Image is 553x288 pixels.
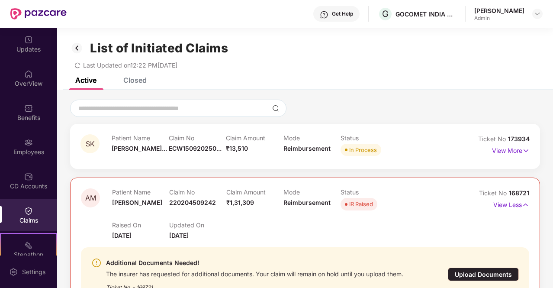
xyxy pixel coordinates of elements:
[283,134,341,142] p: Mode
[19,268,48,276] div: Settings
[70,41,84,55] img: svg+xml;base64,PHN2ZyB3aWR0aD0iMzIiIGhlaWdodD0iMzIiIHZpZXdCb3g9IjAgMCAzMiAzMiIgZmlsbD0ibm9uZSIgeG...
[74,61,80,69] span: redo
[448,268,519,281] div: Upload Documents
[24,241,33,249] img: svg+xml;base64,PHN2ZyB4bWxucz0iaHR0cDovL3d3dy53My5vcmcvMjAwMC9zdmciIHdpZHRoPSIyMSIgaGVpZ2h0PSIyMC...
[341,134,398,142] p: Status
[169,188,226,196] p: Claim No
[169,134,226,142] p: Claim No
[106,258,403,268] div: Additional Documents Needed!
[382,9,389,19] span: G
[283,145,331,152] span: Reimbursement
[112,134,169,142] p: Patient Name
[1,250,56,259] div: Stepathon
[123,76,147,84] div: Closed
[349,146,377,154] div: In Process
[534,10,541,17] img: svg+xml;base64,PHN2ZyBpZD0iRHJvcGRvd24tMzJ4MzIiIHhtbG5zPSJodHRwOi8vd3d3LnczLm9yZy8yMDAwL3N2ZyIgd2...
[24,104,33,113] img: svg+xml;base64,PHN2ZyBpZD0iQmVuZWZpdHMiIHhtbG5zPSJodHRwOi8vd3d3LnczLm9yZy8yMDAwL3N2ZyIgd2lkdGg9Ij...
[493,198,529,210] p: View Less
[522,200,529,210] img: svg+xml;base64,PHN2ZyB4bWxucz0iaHR0cDovL3d3dy53My5vcmcvMjAwMC9zdmciIHdpZHRoPSIxNyIgaGVpZ2h0PSIxNy...
[479,189,509,197] span: Ticket No
[492,144,530,155] p: View More
[169,145,222,152] span: ECW150920250...
[226,188,283,196] p: Claim Amount
[283,199,331,206] span: Reimbursement
[341,188,398,196] p: Status
[478,135,508,142] span: Ticket No
[112,221,169,229] p: Raised On
[9,268,18,276] img: svg+xml;base64,PHN2ZyBpZD0iU2V0dGluZy0yMHgyMCIgeG1sbnM9Imh0dHA6Ly93d3cudzMub3JnLzIwMDAvc3ZnIiB3aW...
[112,232,132,239] span: [DATE]
[86,140,95,148] span: SK
[320,10,328,19] img: svg+xml;base64,PHN2ZyBpZD0iSGVscC0zMngzMiIgeG1sbnM9Imh0dHA6Ly93d3cudzMub3JnLzIwMDAvc3ZnIiB3aWR0aD...
[395,10,456,18] div: GOCOMET INDIA PRIVATE LIMITED
[85,194,96,202] span: AM
[332,10,353,17] div: Get Help
[349,200,373,208] div: IR Raised
[24,207,33,215] img: svg+xml;base64,PHN2ZyBpZD0iQ2xhaW0iIHhtbG5zPSJodHRwOi8vd3d3LnczLm9yZy8yMDAwL3N2ZyIgd2lkdGg9IjIwIi...
[112,199,162,206] span: [PERSON_NAME]
[24,138,33,147] img: svg+xml;base64,PHN2ZyBpZD0iRW1wbG95ZWVzIiB4bWxucz0iaHR0cDovL3d3dy53My5vcmcvMjAwMC9zdmciIHdpZHRoPS...
[91,258,102,268] img: svg+xml;base64,PHN2ZyBpZD0iV2FybmluZ18tXzI0eDI0IiBkYXRhLW5hbWU9Ildhcm5pbmcgLSAyNHgyNCIgeG1sbnM9Im...
[226,145,248,152] span: ₹13,510
[169,199,216,206] span: 220204509242
[509,189,529,197] span: 168721
[226,134,283,142] p: Claim Amount
[10,8,67,19] img: New Pazcare Logo
[508,135,530,142] span: 173934
[83,61,177,69] span: Last Updated on 12:22 PM[DATE]
[226,199,254,206] span: ₹1,31,309
[474,6,524,15] div: [PERSON_NAME]
[24,70,33,78] img: svg+xml;base64,PHN2ZyBpZD0iSG9tZSIgeG1sbnM9Imh0dHA6Ly93d3cudzMub3JnLzIwMDAvc3ZnIiB3aWR0aD0iMjAiIG...
[272,105,279,112] img: svg+xml;base64,PHN2ZyBpZD0iU2VhcmNoLTMyeDMyIiB4bWxucz0iaHR0cDovL3d3dy53My5vcmcvMjAwMC9zdmciIHdpZH...
[112,188,169,196] p: Patient Name
[169,221,226,229] p: Updated On
[112,145,167,152] span: [PERSON_NAME]...
[169,232,189,239] span: [DATE]
[106,268,403,278] div: The insurer has requested for additional documents. Your claim will remain on hold until you uplo...
[24,36,33,44] img: svg+xml;base64,PHN2ZyBpZD0iVXBkYXRlZCIgeG1sbnM9Imh0dHA6Ly93d3cudzMub3JnLzIwMDAvc3ZnIiB3aWR0aD0iMj...
[283,188,341,196] p: Mode
[474,15,524,22] div: Admin
[75,76,96,84] div: Active
[90,41,228,55] h1: List of Initiated Claims
[24,172,33,181] img: svg+xml;base64,PHN2ZyBpZD0iQ0RfQWNjb3VudHMiIGRhdGEtbmFtZT0iQ0QgQWNjb3VudHMiIHhtbG5zPSJodHRwOi8vd3...
[522,146,530,155] img: svg+xml;base64,PHN2ZyB4bWxucz0iaHR0cDovL3d3dy53My5vcmcvMjAwMC9zdmciIHdpZHRoPSIxNyIgaGVpZ2h0PSIxNy...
